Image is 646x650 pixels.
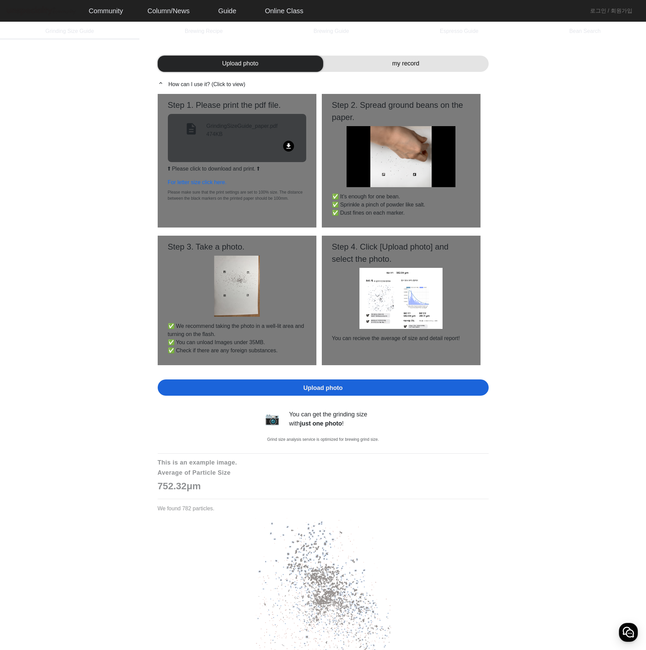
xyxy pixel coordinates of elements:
[183,122,199,138] mat-icon: description
[265,412,280,425] span: 📷
[168,241,306,253] h2: Step 3. Take a photo.
[569,28,601,34] span: Bean Search
[332,241,470,265] h2: Step 4. Click [Upload photo] and select the photo.
[440,28,478,34] span: Espresso Guide
[168,99,306,111] h2: Step 1. Please print the pdf file.
[213,2,242,20] a: Guide
[207,122,298,141] div: GrindingSizeGuide_paper.pdf 474KB
[392,59,419,68] span: my record
[332,193,470,217] p: ✅ It’s enough for one bean. ✅ Sprinkle a pinch of powder like salt. ✅ Dust fines on each marker.
[45,28,94,34] span: Grinding Size Guide
[185,28,223,34] span: Brewing Recipe
[158,80,166,86] mat-icon: expand_less
[168,322,306,355] p: ✅ We recommend taking the photo in a well-lit area and turning on the flash. ✅ You can unload Ima...
[359,268,443,329] img: guide
[300,420,342,427] b: just one photo
[142,2,195,20] a: Column/News
[2,215,45,232] a: Home
[87,215,130,232] a: Settings
[214,256,260,317] img: guide
[56,225,76,231] span: Messages
[590,7,632,15] a: 로그인 / 회원가입
[304,383,343,393] span: Upload photo
[289,410,391,428] div: You can get the grinding size with !
[222,59,258,68] span: Upload photo
[158,505,489,513] p: We found 782 particles.
[283,141,294,152] mat-icon: file_download
[158,479,489,493] p: 752.32μm
[17,225,29,231] span: Home
[332,334,470,342] p: You can recieve the average of size and detail report!
[168,165,306,173] p: ⬆ Please click to download and print. ⬆
[313,28,349,34] span: Brewing Guide
[5,5,77,17] img: logo
[255,436,391,442] p: Grind size analysis service is optimized for brewing grind size.
[158,469,489,477] p: Average of Particle Size
[332,99,470,123] h2: Step 2. Spread ground beans on the paper.
[259,2,309,20] a: Online Class
[158,459,489,467] p: This is an example image.
[168,179,227,185] a: For letter size click here.
[168,189,306,201] p: Please make sure that the print settings are set to 100% size. The distance between the black mar...
[83,2,129,20] a: Community
[347,126,455,187] img: guide
[45,215,87,232] a: Messages
[100,225,117,231] span: Settings
[158,80,489,88] p: How can I use it? (Click to view)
